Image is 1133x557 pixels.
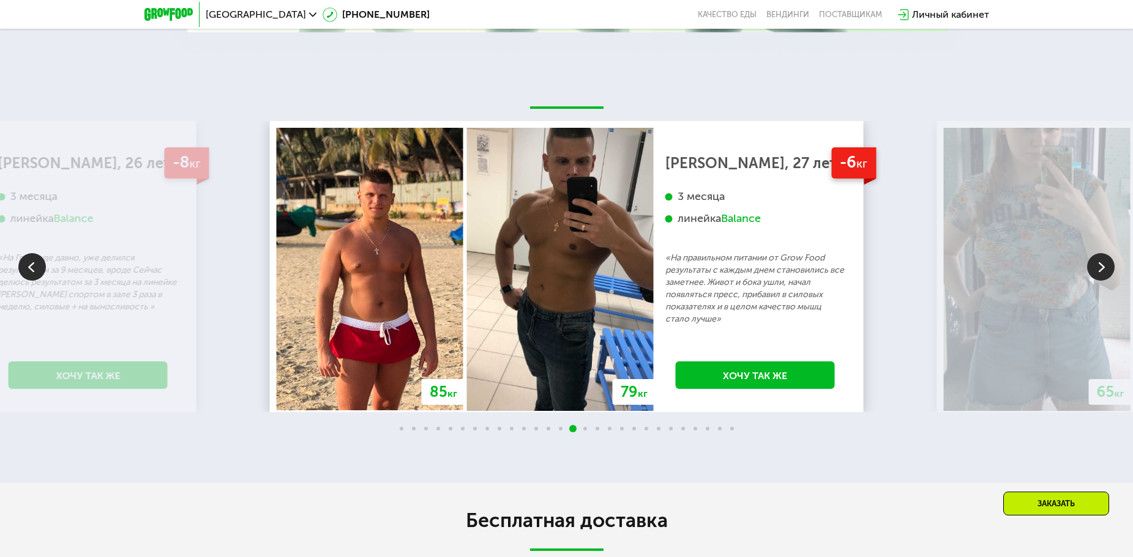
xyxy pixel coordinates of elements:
[613,379,656,405] div: 79
[1003,492,1109,515] div: Заказать
[422,379,465,405] div: 85
[638,388,648,399] span: кг
[18,253,46,281] img: Slide left
[856,157,867,171] span: кг
[831,147,876,179] div: -6
[206,10,306,20] span: [GEOGRAPHIC_DATA]
[9,361,168,389] a: Хочу так же
[224,508,910,533] h2: Бесплатная доставка
[189,157,200,171] span: кг
[1087,253,1115,281] img: Slide right
[54,212,94,226] div: Balance
[819,10,882,20] div: поставщикам
[665,212,845,226] div: линейка
[766,10,809,20] a: Вендинги
[323,7,430,22] a: [PHONE_NUMBER]
[698,10,757,20] a: Качество еды
[665,190,845,204] div: 3 месяца
[164,147,209,179] div: -8
[1089,379,1132,405] div: 65
[665,252,845,325] p: «На правильном питании от Grow Food результаты с каждым днем становились все заметнее. Живот и бо...
[912,7,989,22] div: Личный кабинет
[721,212,761,226] div: Balance
[447,388,457,399] span: кг
[665,157,845,169] div: [PERSON_NAME], 27 лет
[676,361,835,389] a: Хочу так же
[1115,388,1124,399] span: кг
